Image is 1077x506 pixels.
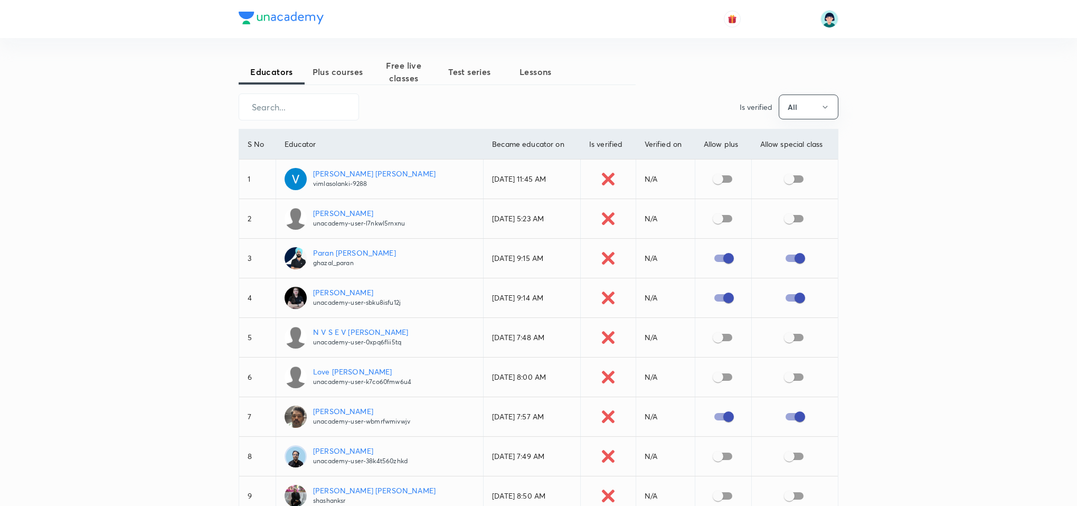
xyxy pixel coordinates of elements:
[313,168,436,179] p: [PERSON_NAME] [PERSON_NAME]
[740,101,772,113] p: Is verified
[239,239,276,278] td: 3
[313,298,401,307] p: unacademy-user-sbku8isfu12j
[239,397,276,437] td: 7
[503,65,569,78] span: Lessons
[636,397,695,437] td: N/A
[371,59,437,85] span: Free live classes
[285,366,475,388] a: Love [PERSON_NAME]unacademy-user-k7co60fmw6u4
[313,208,405,219] p: [PERSON_NAME]
[313,377,411,387] p: unacademy-user-k7co60fmw6u4
[313,247,396,258] p: Paran [PERSON_NAME]
[239,65,305,78] span: Educators
[239,129,276,160] th: S No
[285,208,475,230] a: [PERSON_NAME]unacademy-user-l7nkwl5rnxnu
[484,199,581,239] td: [DATE] 5:23 AM
[285,326,475,349] a: N V S E V [PERSON_NAME]unacademy-user-0xpq6flii5tq
[636,160,695,199] td: N/A
[239,160,276,199] td: 1
[285,406,475,428] a: [PERSON_NAME]unacademy-user-wbmrfwmivwjv
[239,199,276,239] td: 2
[239,93,358,120] input: Search...
[313,496,436,505] p: shashanksr
[636,129,695,160] th: Verified on
[313,338,408,347] p: unacademy-user-0xpq6flii5tq
[313,326,408,338] p: N V S E V [PERSON_NAME]
[313,219,405,228] p: unacademy-user-l7nkwl5rnxnu
[239,12,324,27] a: Company Logo
[724,11,741,27] button: avatar
[484,397,581,437] td: [DATE] 7:57 AM
[239,278,276,318] td: 4
[728,14,737,24] img: avatar
[437,65,503,78] span: Test series
[239,12,324,24] img: Company Logo
[484,437,581,476] td: [DATE] 7:49 AM
[484,358,581,397] td: [DATE] 8:00 AM
[276,129,483,160] th: Educator
[779,95,838,119] button: All
[305,65,371,78] span: Plus courses
[820,10,838,28] img: Priyanka Buty
[751,129,838,160] th: Allow special class
[285,287,475,309] a: [PERSON_NAME]unacademy-user-sbku8isfu12j
[313,406,410,417] p: [PERSON_NAME]
[484,278,581,318] td: [DATE] 9:14 AM
[313,417,410,426] p: unacademy-user-wbmrfwmivwjv
[636,199,695,239] td: N/A
[695,129,751,160] th: Allow plus
[636,358,695,397] td: N/A
[313,179,436,189] p: vimlasolanki-9288
[636,437,695,476] td: N/A
[636,278,695,318] td: N/A
[484,129,581,160] th: Became educator on
[239,437,276,476] td: 8
[484,318,581,358] td: [DATE] 7:48 AM
[285,168,475,190] a: [PERSON_NAME] [PERSON_NAME]vimlasolanki-9288
[636,239,695,278] td: N/A
[313,366,411,377] p: Love [PERSON_NAME]
[313,287,401,298] p: [PERSON_NAME]
[484,239,581,278] td: [DATE] 9:15 AM
[285,445,475,467] a: [PERSON_NAME]unacademy-user-38k4t560zhkd
[239,358,276,397] td: 6
[313,258,396,268] p: ghazal_paran
[239,318,276,358] td: 5
[313,445,408,456] p: [PERSON_NAME]
[484,160,581,199] td: [DATE] 11:45 AM
[313,456,408,466] p: unacademy-user-38k4t560zhkd
[285,247,475,269] a: Paran [PERSON_NAME]ghazal_paran
[636,318,695,358] td: N/A
[580,129,636,160] th: Is verified
[313,485,436,496] p: [PERSON_NAME] [PERSON_NAME]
